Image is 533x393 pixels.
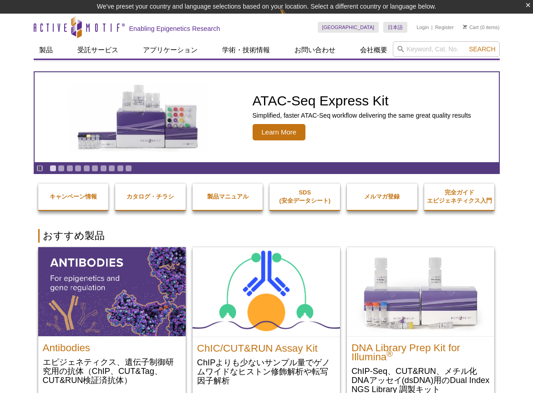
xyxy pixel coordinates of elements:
[355,41,393,59] a: 会社概要
[43,339,181,353] h2: Antibodies
[364,193,400,200] strong: メルマガ登録
[279,189,330,204] strong: SDS (安全データシート)
[197,339,335,353] h2: ChIC/CUT&RUN Assay Kit
[347,184,417,210] a: メルマガ登録
[393,41,500,57] input: Keyword, Cat. No.
[127,193,174,200] strong: カタログ・チラシ
[427,189,492,204] strong: 完全ガイド エピジェネティクス入門
[253,94,471,108] h2: ATAC-Seq Express Kit
[34,41,58,59] a: 製品
[466,45,498,53] button: Search
[207,193,249,200] strong: 製品マニュアル
[91,165,98,172] a: Go to slide 6
[108,165,115,172] a: Go to slide 8
[347,247,494,336] img: DNA Library Prep Kit for Illumina
[50,165,56,172] a: Go to slide 1
[197,358,335,385] p: ChIPよりも少ないサンプル量でゲノムワイドなヒストン修飾解析や転写因子解析
[463,24,479,30] a: Cart
[117,165,124,172] a: Go to slide 9
[38,247,186,336] img: All Antibodies
[279,7,304,28] img: Change Here
[289,41,341,59] a: お問い合わせ
[129,25,220,33] h2: Enabling Epigenetics Research
[75,165,81,172] a: Go to slide 4
[35,72,499,162] article: ATAC-Seq Express Kit
[386,349,393,358] sup: ®
[193,247,340,337] img: ChIC/CUT&RUN Assay Kit
[100,165,107,172] a: Go to slide 7
[36,165,43,172] a: Toggle autoplay
[435,24,454,30] a: Register
[50,193,97,200] strong: キャンペーン情報
[424,179,495,214] a: 完全ガイドエピジェネティクス入門
[125,165,132,172] a: Go to slide 10
[38,184,109,210] a: キャンペーン情報
[416,24,429,30] a: Login
[469,45,495,53] span: Search
[38,229,495,243] h2: おすすめ製品
[58,165,65,172] a: Go to slide 2
[253,111,471,119] p: Simplified, faster ATAC-Seq workflow delivering the same great quality results
[253,124,306,140] span: Learn More
[463,22,500,33] li: (0 items)
[64,83,214,152] img: ATAC-Seq Express Kit
[463,25,467,29] img: Your Cart
[383,22,407,33] a: 日本語
[137,41,203,59] a: アプリケーション
[115,184,186,210] a: カタログ・チラシ
[318,22,379,33] a: [GEOGRAPHIC_DATA]
[269,179,340,214] a: SDS(安全データシート)
[193,184,263,210] a: 製品マニュアル
[351,339,490,362] h2: DNA Library Prep Kit for Illumina
[35,72,499,162] a: ATAC-Seq Express Kit ATAC-Seq Express Kit Simplified, faster ATAC-Seq workflow delivering the sam...
[83,165,90,172] a: Go to slide 5
[66,165,73,172] a: Go to slide 3
[43,357,181,385] p: エピジェネティクス、遺伝子制御研究用の抗体（ChIP、CUT&Tag、CUT&RUN検証済抗体）
[72,41,124,59] a: 受託サービス
[217,41,275,59] a: 学術・技術情報
[431,22,433,33] li: |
